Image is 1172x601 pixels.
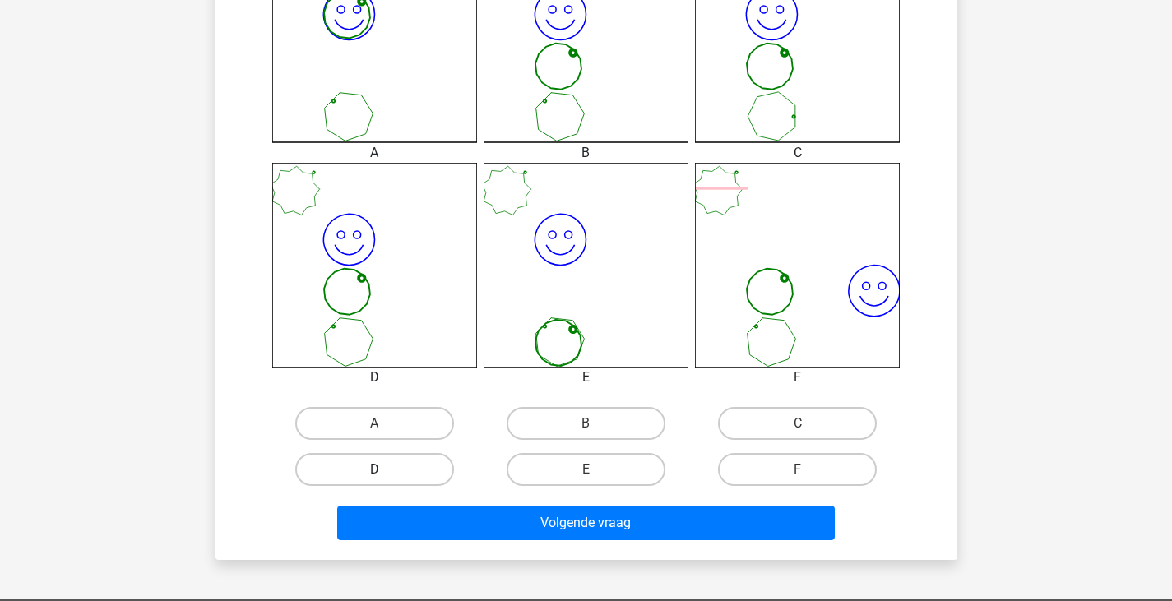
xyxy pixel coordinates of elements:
label: D [295,453,454,486]
div: F [683,368,912,387]
label: B [507,407,665,440]
div: D [260,368,489,387]
div: A [260,143,489,163]
div: B [471,143,701,163]
label: E [507,453,665,486]
label: C [718,407,877,440]
label: A [295,407,454,440]
div: C [683,143,912,163]
div: E [471,368,701,387]
button: Volgende vraag [337,506,835,540]
label: F [718,453,877,486]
